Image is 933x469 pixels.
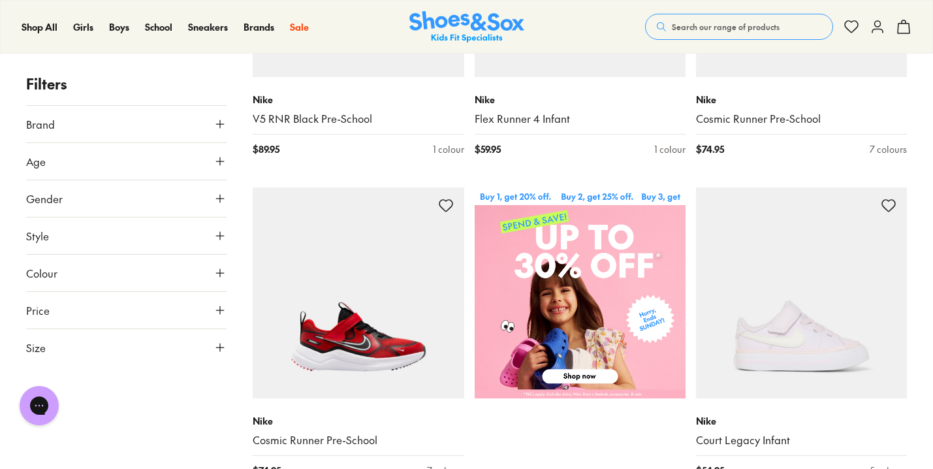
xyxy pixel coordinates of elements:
[696,112,907,126] a: Cosmic Runner Pre-School
[290,20,309,33] span: Sale
[13,381,65,430] iframe: Gorgias live chat messenger
[188,20,228,34] a: Sneakers
[253,142,279,156] span: $ 89.95
[244,20,274,34] a: Brands
[433,142,464,156] div: 1 colour
[26,106,227,142] button: Brand
[109,20,129,33] span: Boys
[475,142,501,156] span: $ 59.95
[26,302,50,318] span: Price
[26,228,49,244] span: Style
[253,93,464,106] p: Nike
[645,14,833,40] button: Search our range of products
[244,20,274,33] span: Brands
[253,112,464,126] a: V5 RNR Black Pre-School
[696,433,907,447] a: Court Legacy Infant
[109,20,129,34] a: Boys
[253,433,464,447] a: Cosmic Runner Pre-School
[654,142,686,156] div: 1 colour
[409,11,524,43] a: Shoes & Sox
[409,11,524,43] img: SNS_Logo_Responsive.svg
[22,20,57,34] a: Shop All
[475,112,686,126] a: Flex Runner 4 Infant
[475,93,686,106] p: Nike
[696,142,724,156] span: $ 74.95
[26,255,227,291] button: Colour
[475,187,686,398] img: SNS_WEBASSETS_CategoryWidget_2560x2560_d4358fa4-32b4-4c90-932d-b6c75ae0f3ec.png
[253,414,464,428] p: Nike
[26,218,227,254] button: Style
[672,21,780,33] span: Search our range of products
[26,292,227,329] button: Price
[696,414,907,428] p: Nike
[145,20,172,34] a: School
[26,116,55,132] span: Brand
[145,20,172,33] span: School
[26,180,227,217] button: Gender
[870,142,907,156] div: 7 colours
[26,143,227,180] button: Age
[26,154,46,169] span: Age
[73,20,93,33] span: Girls
[22,20,57,33] span: Shop All
[696,93,907,106] p: Nike
[73,20,93,34] a: Girls
[290,20,309,34] a: Sale
[26,191,63,206] span: Gender
[188,20,228,33] span: Sneakers
[26,265,57,281] span: Colour
[26,340,46,355] span: Size
[26,73,227,95] p: Filters
[26,329,227,366] button: Size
